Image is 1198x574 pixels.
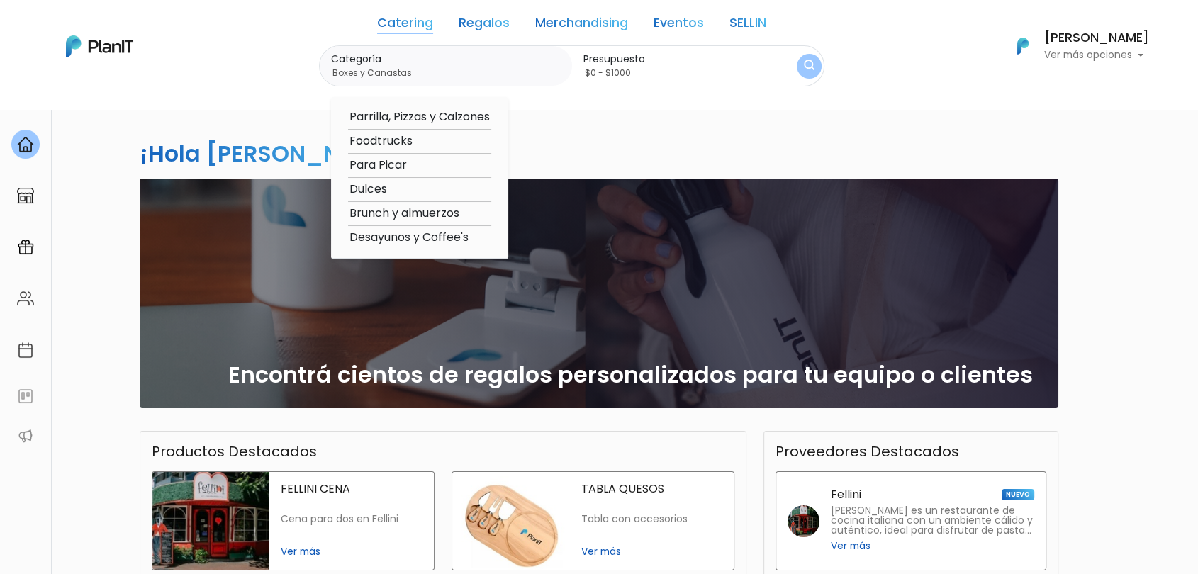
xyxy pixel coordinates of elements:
a: fellini cena FELLINI CENA Cena para dos en Fellini Ver más [152,471,435,570]
a: Merchandising [535,17,628,34]
a: Regalos [459,17,510,34]
option: Brunch y almuerzos [348,205,491,223]
p: Fellini [831,489,861,500]
img: PlanIt Logo [66,35,133,57]
option: Parrilla, Pizzas y Calzones [348,108,491,126]
img: PlanIt Logo [1007,30,1039,62]
p: Tabla con accesorios [581,513,722,525]
label: Categoría [331,52,566,67]
img: campaigns-02234683943229c281be62815700db0a1741e53638e28bf9629b52c665b00959.svg [17,239,34,256]
img: feedback-78b5a0c8f98aac82b08bfc38622c3050aee476f2c9584af64705fc4e61158814.svg [17,388,34,405]
img: fellini cena [152,472,269,570]
option: Dulces [348,181,491,198]
img: people-662611757002400ad9ed0e3c099ab2801c6687ba6c219adb57efc949bc21e19d.svg [17,290,34,307]
p: TABLA QUESOS [581,483,722,495]
button: PlanIt Logo [PERSON_NAME] Ver más opciones [999,28,1149,64]
p: [PERSON_NAME] es un restaurante de cocina italiana con un ambiente cálido y auténtico, ideal para... [831,506,1034,536]
h2: Encontrá cientos de regalos personalizados para tu equipo o clientes [228,361,1033,388]
img: marketplace-4ceaa7011d94191e9ded77b95e3339b90024bf715f7c57f8cf31f2d8c509eaba.svg [17,187,34,204]
a: SELLIN [729,17,766,34]
img: home-e721727adea9d79c4d83392d1f703f7f8bce08238fde08b1acbfd93340b81755.svg [17,136,34,153]
p: Ver más opciones [1044,50,1149,60]
option: Desayunos y Coffee's [348,229,491,247]
p: Cena para dos en Fellini [281,513,422,525]
span: Ver más [831,539,870,553]
img: calendar-87d922413cdce8b2cf7b7f5f62616a5cf9e4887200fb71536465627b3292af00.svg [17,342,34,359]
a: tabla quesos TABLA QUESOS Tabla con accesorios Ver más [452,471,734,570]
a: Catering [377,17,433,34]
img: fellini [788,505,819,537]
p: FELLINI CENA [281,483,422,495]
h3: Proveedores Destacados [776,443,959,460]
img: partners-52edf745621dab592f3b2c58e3bca9d71375a7ef29c3b500c9f145b62cc070d4.svg [17,427,34,444]
h6: [PERSON_NAME] [1044,32,1149,45]
span: NUEVO [1002,489,1034,500]
h2: ¡Hola [PERSON_NAME]! [140,137,409,169]
img: search_button-432b6d5273f82d61273b3651a40e1bd1b912527efae98b1b7a1b2c0702e16a8d.svg [804,60,814,73]
div: ¿Necesitás ayuda? [73,13,204,41]
option: Foodtrucks [348,133,491,150]
span: Ver más [281,544,422,559]
option: Para Picar [348,157,491,174]
label: Presupuesto [583,52,768,67]
span: Ver más [581,544,722,559]
a: Eventos [654,17,704,34]
a: Fellini NUEVO [PERSON_NAME] es un restaurante de cocina italiana con un ambiente cálido y auténti... [776,471,1046,570]
img: tabla quesos [452,472,569,570]
h3: Productos Destacados [152,443,317,460]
